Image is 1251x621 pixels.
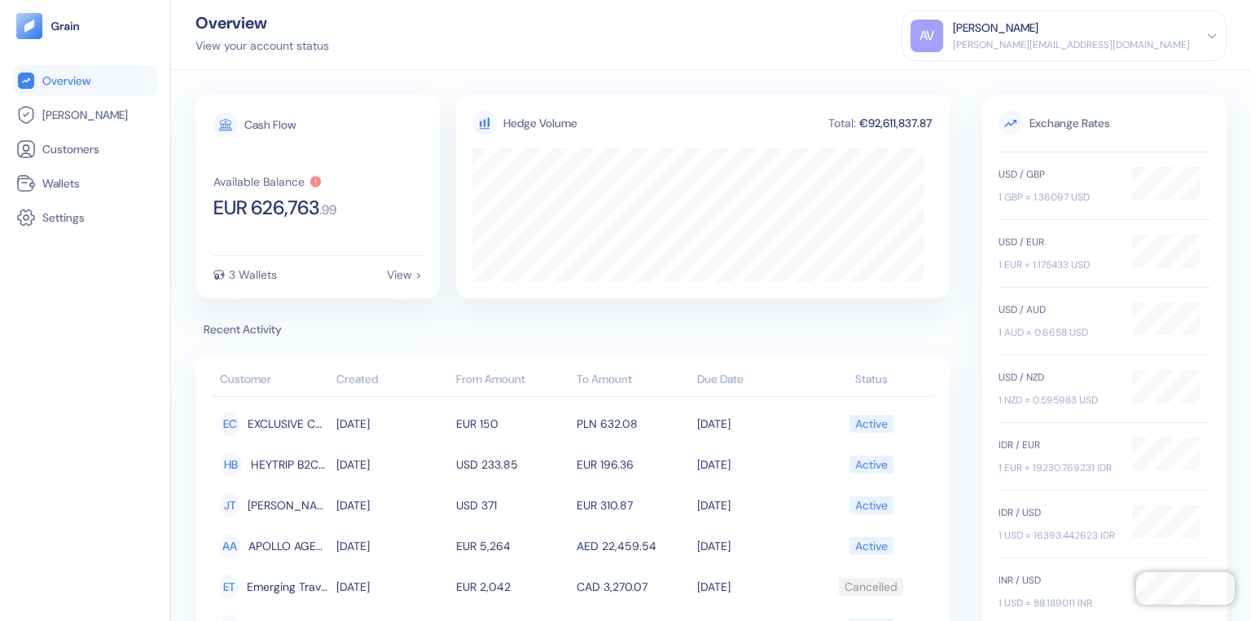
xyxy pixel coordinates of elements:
[693,485,814,526] td: [DATE]
[332,403,453,444] td: [DATE]
[855,532,888,560] div: Active
[220,534,240,558] div: AA
[855,451,888,478] div: Active
[332,526,453,566] td: [DATE]
[42,209,85,226] span: Settings
[953,37,1190,52] div: [PERSON_NAME][EMAIL_ADDRESS][DOMAIN_NAME]
[999,370,1116,385] div: USD / NZD
[503,115,577,132] div: Hedge Volume
[42,107,128,123] span: [PERSON_NAME]
[999,258,1116,272] div: 1 EUR = 1.175433 USD
[16,105,154,125] a: [PERSON_NAME]
[573,403,693,444] td: PLN 632.08
[195,37,329,55] div: View your account status
[42,175,80,192] span: Wallets
[999,573,1116,588] div: INR / USD
[999,167,1116,182] div: USD / GBP
[693,566,814,607] td: [DATE]
[332,444,453,485] td: [DATE]
[213,198,319,218] span: EUR 626,763
[332,485,453,526] td: [DATE]
[213,176,305,187] div: Available Balance
[845,573,898,601] div: Cancelled
[332,364,453,397] th: Created
[999,505,1116,520] div: IDR / USD
[244,119,296,130] div: Cash Flow
[50,20,81,32] img: logo
[573,526,693,566] td: AED 22,459.54
[999,111,1210,135] span: Exchange Rates
[220,412,239,436] div: EC
[573,566,693,607] td: CAD 3,270.07
[999,528,1116,543] div: 1 USD = 16393.442623 IDR
[16,174,154,193] a: Wallets
[953,20,1038,37] div: [PERSON_NAME]
[213,175,323,188] button: Available Balance
[212,364,332,397] th: Customer
[220,493,239,517] div: JT
[220,575,239,599] div: ET
[16,139,154,159] a: Customers
[855,491,888,519] div: Active
[999,302,1116,317] div: USD / AUD
[16,71,154,90] a: Overview
[573,364,693,397] th: To Amount
[229,269,277,280] div: 3 Wallets
[999,393,1116,407] div: 1 NZD = 0.595983 USD
[693,364,814,397] th: Due Date
[999,190,1116,205] div: 1 GBP = 1.36097 USD
[319,204,336,217] span: . 99
[999,438,1116,452] div: IDR / EUR
[195,321,950,338] span: Recent Activity
[858,117,933,129] div: €92,611,837.87
[248,410,327,438] span: EXCLUSIVE CROATIA d.o.o.
[1136,572,1235,605] iframe: Chatra live chat
[911,20,943,52] div: AV
[251,451,328,478] span: HEYTRIP B2C HPT
[452,526,573,566] td: EUR 5,264
[220,452,243,477] div: HB
[693,526,814,566] td: [DATE]
[452,403,573,444] td: EUR 150
[573,485,693,526] td: EUR 310.87
[817,371,925,388] div: Status
[42,141,99,157] span: Customers
[452,444,573,485] td: USD 233.85
[42,73,90,89] span: Overview
[387,269,422,280] div: View >
[16,13,42,39] img: logo-tablet-V2.svg
[452,485,573,526] td: USD 371
[332,566,453,607] td: [DATE]
[999,596,1116,610] div: 1 USD = 88.189011 INR
[999,460,1116,475] div: 1 EUR = 19230.769231 IDR
[16,208,154,227] a: Settings
[855,410,888,438] div: Active
[999,235,1116,249] div: USD / EUR
[827,117,858,129] div: Total:
[248,491,327,519] span: JUAN TOSELLI INTL RA
[573,444,693,485] td: EUR 196.36
[452,364,573,397] th: From Amount
[999,325,1116,340] div: 1 AUD = 0.6658 USD
[195,15,329,31] div: Overview
[693,444,814,485] td: [DATE]
[452,566,573,607] td: EUR 2,042
[247,573,328,601] span: Emerging Travel Dynamic B2B OE
[248,532,328,560] span: APOLLO AGENCY s.r.o SK
[693,403,814,444] td: [DATE]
